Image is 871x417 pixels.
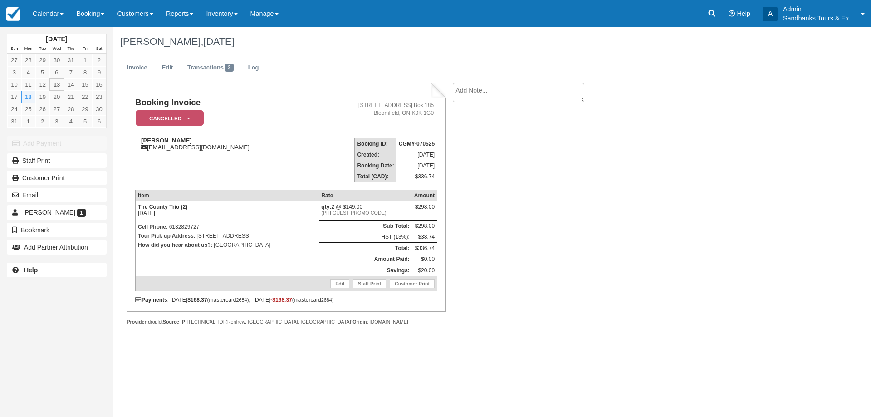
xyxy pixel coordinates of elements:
span: [PERSON_NAME] [23,209,75,216]
strong: Origin [352,319,367,324]
a: Customer Print [390,279,435,288]
strong: [DATE] [46,35,67,43]
a: 6 [49,66,64,78]
td: $38.74 [412,231,437,243]
a: Invoice [120,59,154,77]
p: : 6132829727 [138,222,317,231]
span: 2 [225,64,234,72]
strong: How did you hear about us? [138,242,211,248]
a: 5 [78,115,92,128]
td: $336.74 [396,171,437,182]
a: 11 [21,78,35,91]
td: $298.00 [412,221,437,232]
td: $0.00 [412,254,437,265]
a: 1 [21,115,35,128]
small: 2684 [236,297,247,303]
a: 30 [92,103,106,115]
strong: The County Trio (2) [138,204,187,210]
th: Amount Paid: [319,254,411,265]
a: 29 [78,103,92,115]
a: 24 [7,103,21,115]
a: 8 [78,66,92,78]
p: : [STREET_ADDRESS] [138,231,317,240]
th: Mon [21,44,35,54]
strong: Payments [135,297,167,303]
a: 31 [64,54,78,66]
div: A [763,7,778,21]
strong: [PERSON_NAME] [141,137,192,144]
a: 27 [7,54,21,66]
a: 14 [64,78,78,91]
strong: qty [321,204,331,210]
a: Staff Print [353,279,386,288]
a: 19 [35,91,49,103]
a: 25 [21,103,35,115]
a: 10 [7,78,21,91]
a: 13 [49,78,64,91]
a: 2 [35,115,49,128]
a: 28 [64,103,78,115]
em: Cancelled [136,110,204,126]
button: Add Partner Attribution [7,240,107,255]
strong: Source IP: [163,319,187,324]
a: 5 [35,66,49,78]
h1: [PERSON_NAME], [120,36,760,47]
a: 31 [7,115,21,128]
span: 1 [77,209,86,217]
em: (PHI GUEST PROMO CODE) [321,210,409,216]
a: 9 [92,66,106,78]
a: 28 [21,54,35,66]
strong: CGMY-070525 [399,141,435,147]
th: Total (CAD): [355,171,396,182]
a: 20 [49,91,64,103]
span: Help [737,10,750,17]
span: -$168.37 [270,297,292,303]
strong: $168.37 [187,297,207,303]
button: Add Payment [7,136,107,151]
a: 17 [7,91,21,103]
td: 2 @ $149.00 [319,201,411,220]
a: Cancelled [135,110,201,127]
th: Total: [319,243,411,254]
th: Sub-Total: [319,221,411,232]
small: 2684 [321,297,332,303]
a: Staff Print [7,153,107,168]
a: 26 [35,103,49,115]
div: droplet [TECHNICAL_ID] (Renfrew, [GEOGRAPHIC_DATA], [GEOGRAPHIC_DATA]) : [DOMAIN_NAME] [127,319,445,325]
i: Help [729,10,735,17]
a: Help [7,263,107,277]
p: : [GEOGRAPHIC_DATA] [138,240,317,250]
a: 21 [64,91,78,103]
th: Booking Date: [355,160,396,171]
a: 30 [49,54,64,66]
th: Created: [355,149,396,160]
td: [DATE] [135,201,319,220]
td: [DATE] [396,149,437,160]
th: Wed [49,44,64,54]
th: Item [135,190,319,201]
th: Sat [92,44,106,54]
a: 23 [92,91,106,103]
th: Thu [64,44,78,54]
td: $336.74 [412,243,437,254]
a: 2 [92,54,106,66]
a: 15 [78,78,92,91]
a: 22 [78,91,92,103]
button: Email [7,188,107,202]
th: Amount [412,190,437,201]
strong: Tour Pick up Address [138,233,194,239]
th: Rate [319,190,411,201]
td: HST (13%): [319,231,411,243]
div: [EMAIL_ADDRESS][DOMAIN_NAME] [135,137,310,151]
p: Sandbanks Tours & Experiences [783,14,856,23]
img: checkfront-main-nav-mini-logo.png [6,7,20,21]
a: 27 [49,103,64,115]
p: Admin [783,5,856,14]
a: [PERSON_NAME] 1 [7,205,107,220]
a: 1 [78,54,92,66]
a: Edit [330,279,349,288]
th: Booking ID: [355,138,396,150]
th: Savings: [319,265,411,276]
td: $20.00 [412,265,437,276]
button: Bookmark [7,223,107,237]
